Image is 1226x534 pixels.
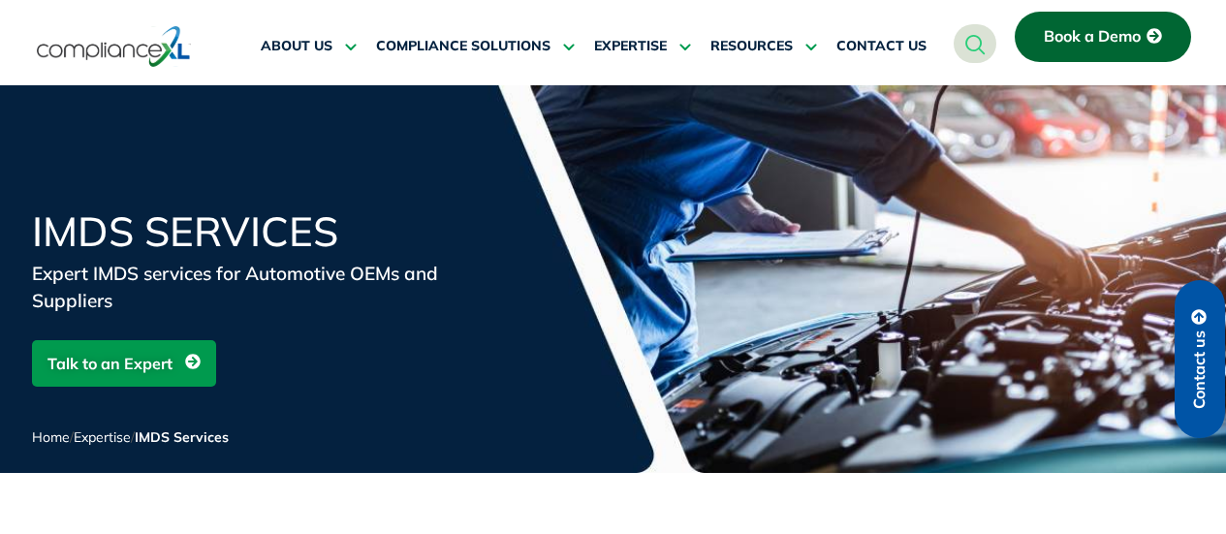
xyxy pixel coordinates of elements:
a: Contact us [1175,280,1225,438]
span: / / [32,428,229,446]
a: COMPLIANCE SOLUTIONS [376,23,575,70]
span: ABOUT US [261,38,332,55]
a: RESOURCES [710,23,817,70]
a: Book a Demo [1015,12,1191,62]
a: Expertise [74,428,131,446]
span: CONTACT US [836,38,927,55]
a: CONTACT US [836,23,927,70]
span: EXPERTISE [594,38,667,55]
a: ABOUT US [261,23,357,70]
a: navsearch-button [954,24,996,63]
span: COMPLIANCE SOLUTIONS [376,38,550,55]
a: EXPERTISE [594,23,691,70]
span: Contact us [1191,330,1209,409]
span: Talk to an Expert [47,345,173,382]
a: Home [32,428,70,446]
h1: IMDS Services [32,211,497,252]
span: IMDS Services [135,428,229,446]
div: Expert IMDS services for Automotive OEMs and Suppliers [32,260,497,314]
img: logo-one.svg [37,24,191,69]
span: Book a Demo [1044,28,1141,46]
a: Talk to an Expert [32,340,216,387]
span: RESOURCES [710,38,793,55]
